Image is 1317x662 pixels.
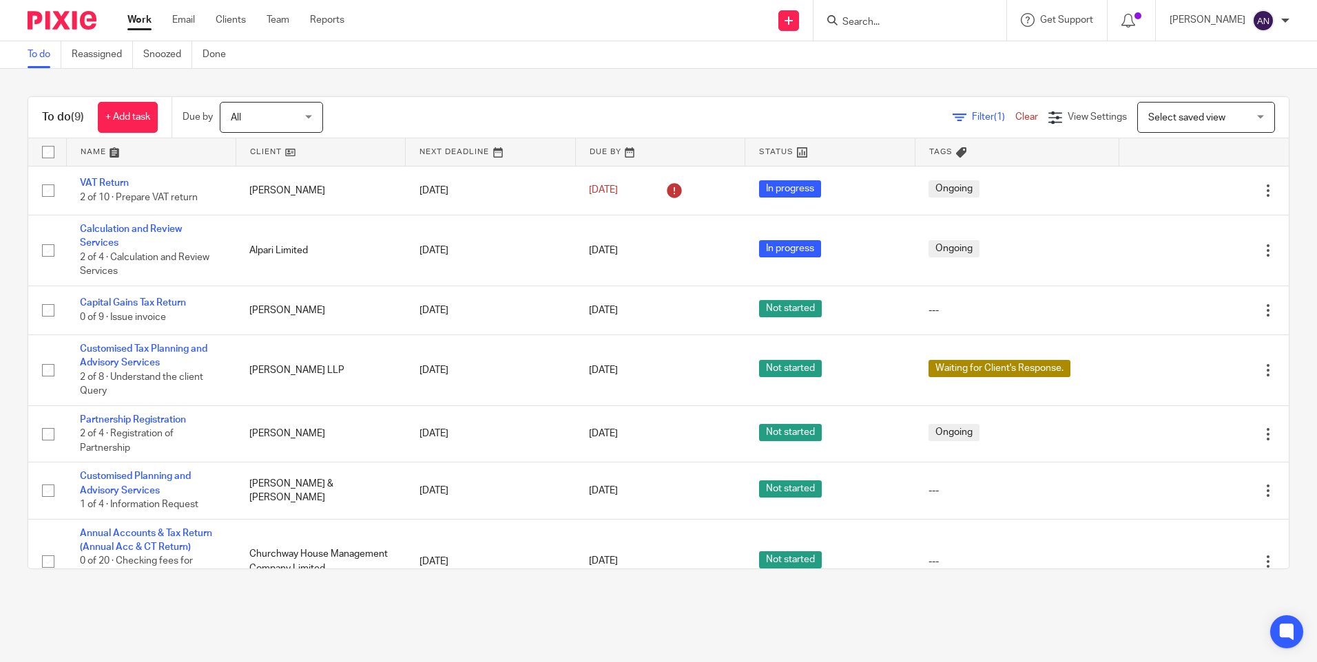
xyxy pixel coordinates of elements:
a: + Add task [98,102,158,133]
span: 0 of 9 · Issue invoice [80,312,166,322]
td: [DATE] [406,519,575,604]
td: [DATE] [406,286,575,334]
td: [PERSON_NAME] [236,166,405,215]
a: VAT Return [80,178,129,188]
span: 2 of 8 · Understand the client Query [80,372,203,396]
span: [DATE] [589,246,618,255]
span: Not started [759,360,822,377]
a: Customised Planning and Advisory Services [80,471,191,495]
span: 2 of 4 · Registration of Partnership [80,429,174,453]
span: (1) [994,112,1005,122]
span: All [231,113,241,122]
td: [DATE] [406,166,575,215]
div: --- [929,555,1105,568]
td: [DATE] [406,462,575,519]
div: --- [929,303,1105,317]
a: Partnership Registration [80,415,186,425]
span: Ongoing [929,180,979,197]
p: Due by [183,110,213,124]
td: [PERSON_NAME] LLP [236,335,405,406]
img: Pixie [28,11,96,30]
span: Not started [759,551,822,568]
span: Not started [759,424,822,441]
h1: To do [42,110,84,125]
a: Snoozed [143,41,192,68]
td: [DATE] [406,405,575,462]
a: Clients [216,13,246,27]
p: [PERSON_NAME] [1170,13,1245,27]
span: Tags [929,148,953,156]
a: Team [267,13,289,27]
span: 2 of 10 · Prepare VAT return [80,193,198,202]
input: Search [841,17,965,29]
span: [DATE] [589,186,618,195]
a: Clear [1015,112,1038,122]
a: Customised Tax Planning and Advisory Services [80,344,207,367]
a: Annual Accounts & Tax Return (Annual Acc & CT Return) [80,528,212,552]
span: Ongoing [929,240,979,257]
span: In progress [759,180,821,197]
a: Capital Gains Tax Return [80,298,186,308]
td: Churchway House Management Company Limited [236,519,405,604]
a: Done [203,41,236,68]
span: [DATE] [589,486,618,495]
a: Work [127,13,152,27]
a: Reassigned [72,41,133,68]
a: Calculation and Review Services [80,224,182,248]
span: In progress [759,240,821,257]
span: 0 of 20 · Checking fees for Previous Year Paid with Accounts [80,556,193,594]
a: To do [28,41,61,68]
td: [PERSON_NAME] & [PERSON_NAME] [236,462,405,519]
a: Email [172,13,195,27]
a: Reports [310,13,344,27]
span: Not started [759,300,822,317]
img: svg%3E [1252,10,1274,32]
span: 1 of 4 · Information Request [80,500,198,509]
span: Filter [972,112,1015,122]
span: Get Support [1040,15,1093,25]
td: [DATE] [406,335,575,406]
td: Alpari Limited [236,215,405,286]
span: [DATE] [589,429,618,439]
span: Waiting for Client's Response. [929,360,1070,377]
td: [PERSON_NAME] [236,286,405,334]
span: [DATE] [589,557,618,566]
td: [PERSON_NAME] [236,405,405,462]
span: Ongoing [929,424,979,441]
div: --- [929,484,1105,498]
span: View Settings [1068,112,1127,122]
td: [DATE] [406,215,575,286]
span: Not started [759,480,822,498]
span: (9) [71,111,84,122]
span: 2 of 4 · Calculation and Review Services [80,253,209,277]
span: [DATE] [589,365,618,375]
span: Select saved view [1148,113,1225,122]
span: [DATE] [589,306,618,315]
